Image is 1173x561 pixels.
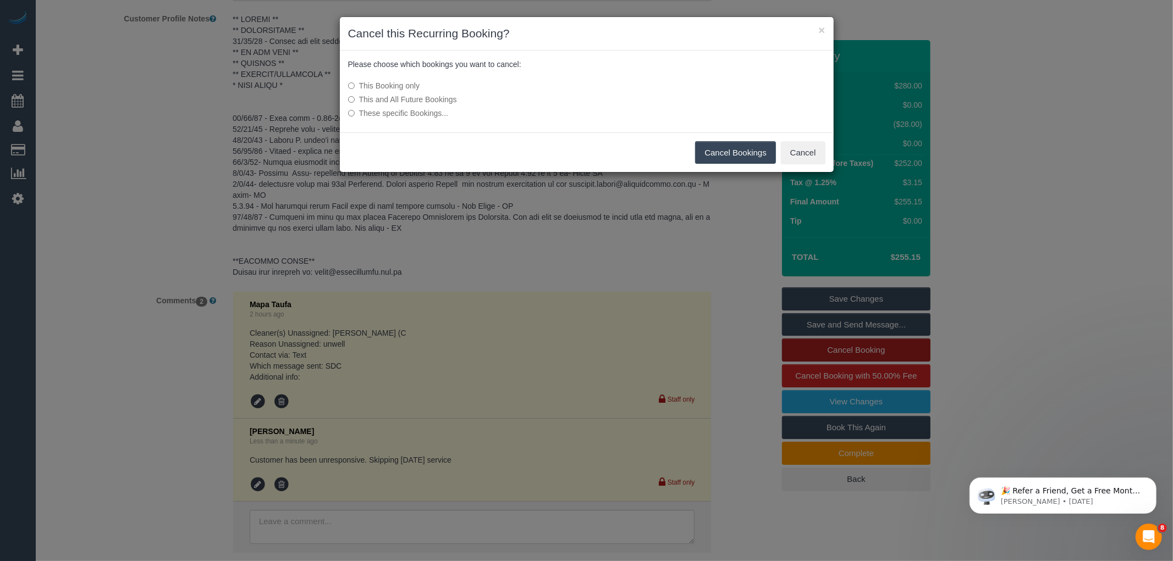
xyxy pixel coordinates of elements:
button: Cancel Bookings [695,141,776,164]
iframe: Intercom notifications message [953,454,1173,531]
button: Cancel [781,141,825,164]
span: 🎉 Refer a Friend, Get a Free Month! 🎉 Love Automaid? Share the love! When you refer a friend who ... [48,32,188,150]
input: This and All Future Bookings [348,96,355,103]
span: 8 [1158,524,1167,532]
label: These specific Bookings... [348,108,661,119]
button: × [818,24,825,36]
p: Please choose which bookings you want to cancel: [348,59,825,70]
input: These specific Bookings... [348,110,355,117]
p: Message from Ellie, sent 4d ago [48,42,190,52]
iframe: Intercom live chat [1136,524,1162,550]
label: This Booking only [348,80,661,91]
label: This and All Future Bookings [348,94,661,105]
input: This Booking only [348,82,355,90]
h3: Cancel this Recurring Booking? [348,25,825,42]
